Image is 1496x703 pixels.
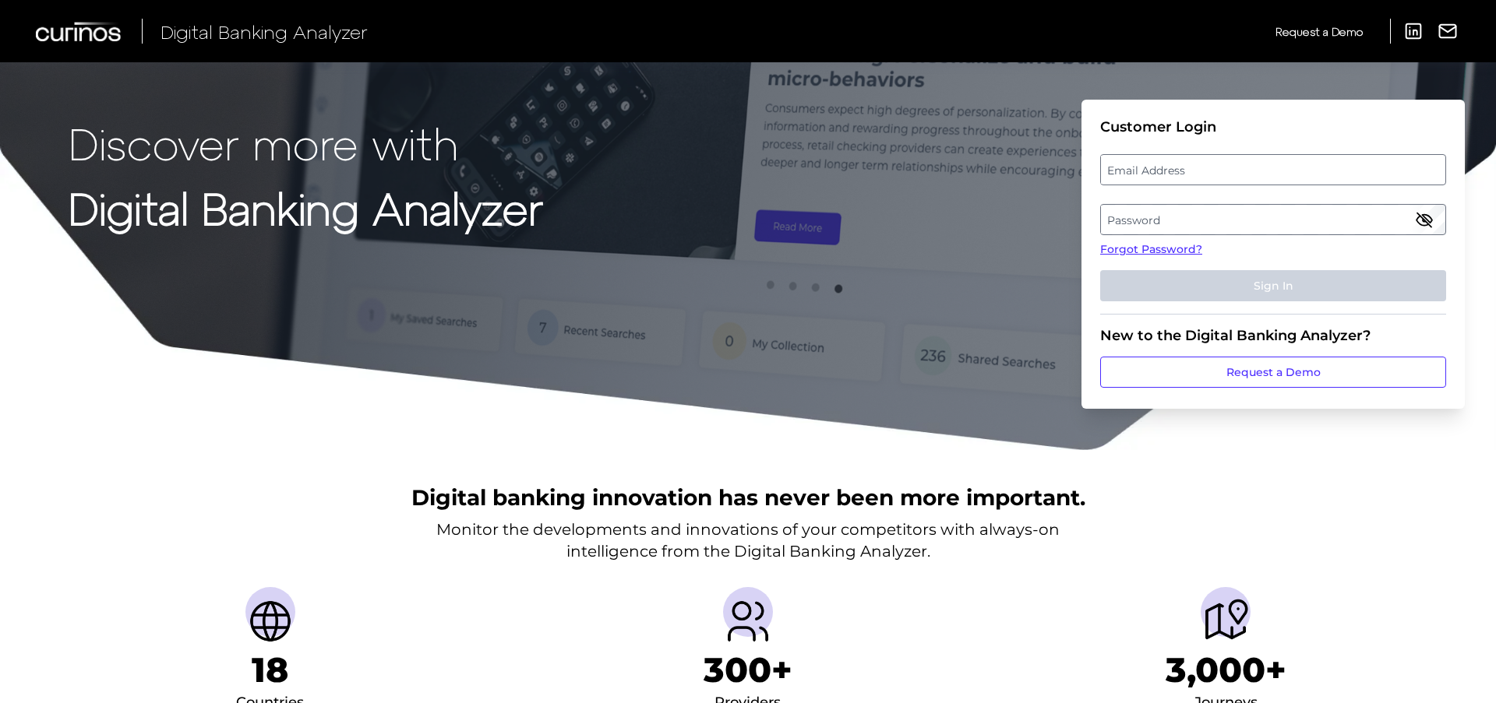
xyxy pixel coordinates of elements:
img: Journeys [1201,596,1251,646]
a: Request a Demo [1275,19,1363,44]
h1: 300+ [704,649,792,691]
div: Customer Login [1100,118,1446,135]
button: Sign In [1100,270,1446,301]
p: Monitor the developments and innovations of your competitors with always-on intelligence from the... [436,518,1060,562]
h1: 18 [252,649,288,691]
label: Password [1101,206,1445,234]
p: Discover more with [69,118,543,167]
label: Email Address [1101,156,1445,184]
img: Providers [723,596,773,646]
h1: 3,000+ [1166,649,1286,691]
span: Request a Demo [1275,25,1363,38]
span: Digital Banking Analyzer [161,20,368,43]
a: Forgot Password? [1100,241,1446,258]
img: Countries [245,596,295,646]
div: New to the Digital Banking Analyzer? [1100,327,1446,344]
img: Curinos [36,22,123,41]
a: Request a Demo [1100,357,1446,388]
strong: Digital Banking Analyzer [69,181,543,234]
h2: Digital banking innovation has never been more important. [411,483,1085,512]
